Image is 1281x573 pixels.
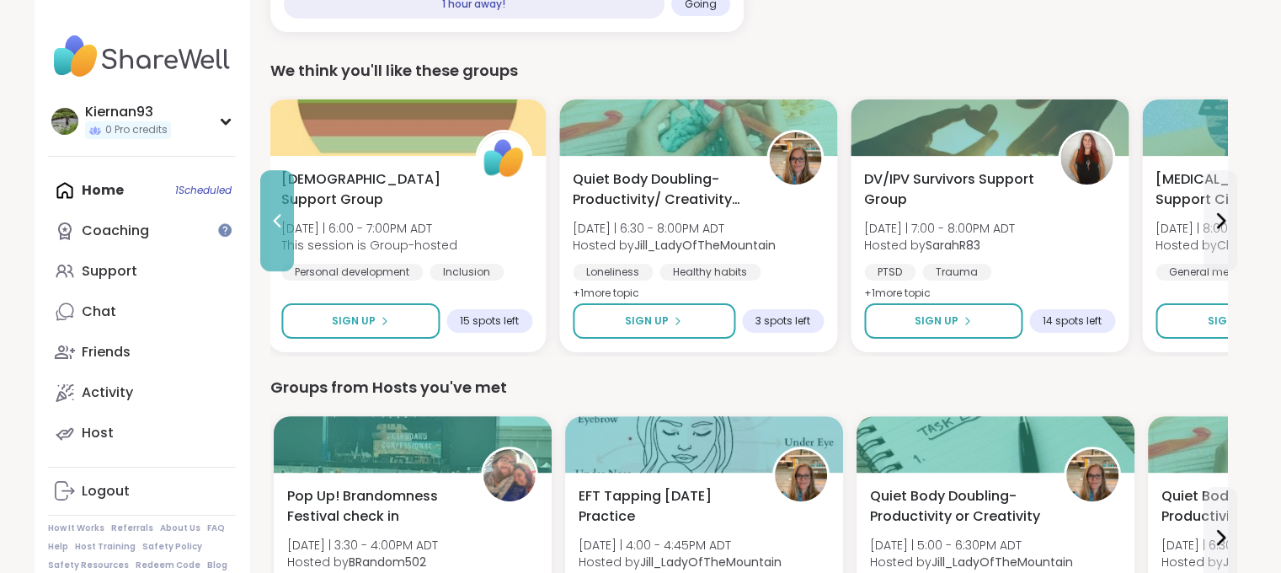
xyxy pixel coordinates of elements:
[579,537,782,554] span: [DATE] | 4:00 - 4:45PM ADT
[926,237,980,254] b: SarahR83
[82,383,133,402] div: Activity
[864,220,1015,237] span: [DATE] | 7:00 - 8:00PM ADT
[82,222,149,240] div: Coaching
[48,413,236,453] a: Host
[142,541,202,553] a: Safety Policy
[478,132,530,185] img: ShareWell
[483,449,536,501] img: BRandom502
[573,264,653,281] div: Loneliness
[659,264,761,281] div: Healthy habits
[82,424,114,442] div: Host
[82,303,116,321] div: Chat
[775,449,827,501] img: Jill_LadyOfTheMountain
[579,554,782,570] span: Hosted by
[460,314,519,328] span: 15 spots left
[48,292,236,332] a: Chat
[48,211,236,251] a: Coaching
[48,372,236,413] a: Activity
[136,560,200,571] a: Redeem Code
[870,486,1045,527] span: Quiet Body Doubling- Productivity or Creativity
[75,541,136,553] a: Host Training
[864,303,1022,339] button: Sign Up
[573,237,776,254] span: Hosted by
[48,560,129,571] a: Safety Resources
[634,237,776,254] b: Jill_LadyOfTheMountain
[625,313,669,329] span: Sign Up
[864,237,1015,254] span: Hosted by
[82,262,137,281] div: Support
[870,554,1073,570] span: Hosted by
[864,264,915,281] div: PTSD
[755,314,810,328] span: 3 spots left
[1208,313,1252,329] span: Sign Up
[48,332,236,372] a: Friends
[573,169,748,210] span: Quiet Body Doubling- Productivity/ Creativity pt 2
[931,554,1073,570] b: Jill_LadyOfTheMountain
[270,59,1227,83] div: We think you'll like these groups
[82,343,131,361] div: Friends
[281,237,457,254] span: This session is Group-hosted
[48,471,236,511] a: Logout
[579,486,754,527] span: EFT Tapping [DATE] Practice
[922,264,991,281] div: Trauma
[332,313,376,329] span: Sign Up
[430,264,504,281] div: Inclusion
[281,303,440,339] button: Sign Up
[48,27,236,86] img: ShareWell Nav Logo
[270,376,1227,399] div: Groups from Hosts you've met
[281,169,456,210] span: [DEMOGRAPHIC_DATA] Support Group
[287,486,462,527] span: Pop Up! Brandomness Festival check in
[769,132,821,185] img: Jill_LadyOfTheMountain
[105,123,168,137] span: 0 Pro credits
[218,223,232,237] iframe: Spotlight
[48,541,68,553] a: Help
[48,251,236,292] a: Support
[287,554,438,570] span: Hosted by
[1043,314,1102,328] span: 14 spots left
[281,220,457,237] span: [DATE] | 6:00 - 7:00PM ADT
[51,108,78,135] img: Kiernan93
[1060,132,1113,185] img: SarahR83
[573,303,735,339] button: Sign Up
[573,220,776,237] span: [DATE] | 6:30 - 8:00PM ADT
[85,103,171,121] div: Kiernan93
[349,554,426,570] b: BRandom502
[207,560,227,571] a: Blog
[82,482,130,501] div: Logout
[870,537,1073,554] span: [DATE] | 5:00 - 6:30PM ADT
[48,522,104,534] a: How It Works
[915,313,958,329] span: Sign Up
[281,264,423,281] div: Personal development
[1066,449,1118,501] img: Jill_LadyOfTheMountain
[207,522,225,534] a: FAQ
[864,169,1039,210] span: DV/IPV Survivors Support Group
[160,522,200,534] a: About Us
[640,554,782,570] b: Jill_LadyOfTheMountain
[287,537,438,554] span: [DATE] | 3:30 - 4:00PM ADT
[111,522,153,534] a: Referrals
